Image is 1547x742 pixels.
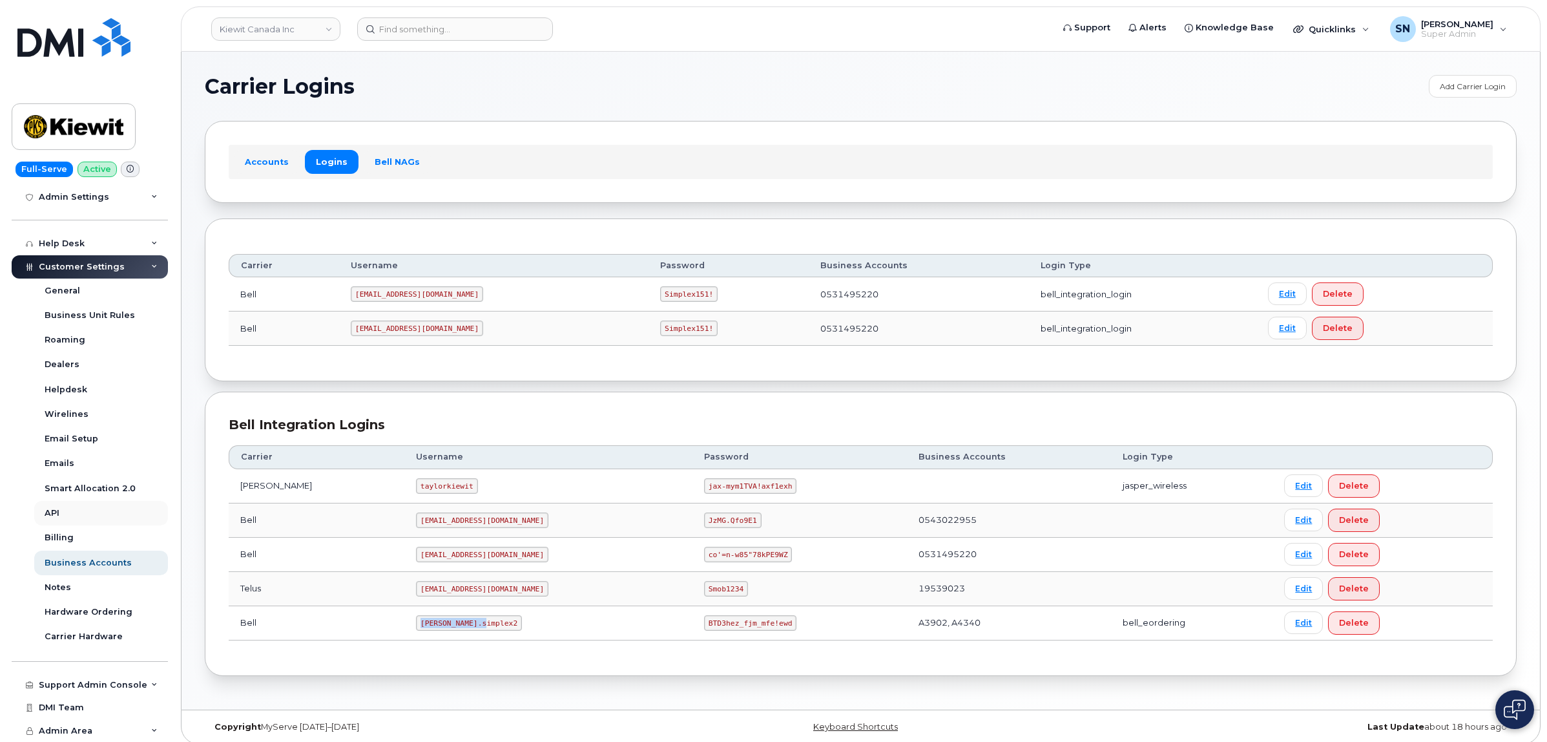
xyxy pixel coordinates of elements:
[364,150,431,173] a: Bell NAGs
[404,445,692,469] th: Username
[813,722,898,732] a: Keyboard Shortcuts
[305,150,358,173] a: Logins
[1284,543,1323,566] a: Edit
[1284,577,1323,600] a: Edit
[416,513,548,528] code: [EMAIL_ADDRESS][DOMAIN_NAME]
[234,150,300,173] a: Accounts
[649,254,809,277] th: Password
[1312,317,1364,340] button: Delete
[339,254,649,277] th: Username
[1367,722,1424,732] strong: Last Update
[907,445,1112,469] th: Business Accounts
[205,722,642,732] div: MyServe [DATE]–[DATE]
[1029,254,1256,277] th: Login Type
[1339,480,1369,492] span: Delete
[416,478,477,494] code: taylorkiewit
[704,547,792,562] code: co'=n-w85"78kPE9WZ
[1312,282,1364,306] button: Delete
[907,538,1112,572] td: 0531495220
[1339,582,1369,595] span: Delete
[351,286,483,302] code: [EMAIL_ADDRESS][DOMAIN_NAME]
[1111,445,1272,469] th: Login Type
[660,321,718,336] code: Simplex151!
[1429,75,1517,98] a: Add Carrier Login
[1111,469,1272,503] td: jasper_wireless
[1029,277,1256,312] td: bell_integration_login
[205,77,355,96] span: Carrier Logins
[229,572,404,606] td: Telus
[1029,312,1256,346] td: bell_integration_login
[1339,548,1369,560] span: Delete
[1284,611,1323,634] a: Edit
[229,312,339,346] td: Bell
[1323,322,1353,334] span: Delete
[704,581,748,597] code: Smob1234
[660,286,718,302] code: Simplex151!
[1328,577,1380,600] button: Delete
[704,513,762,528] code: JzMG.Qfo9E1
[692,445,907,469] th: Password
[704,478,796,494] code: jax-mym1TVA!axf1exh
[1284,474,1323,497] a: Edit
[809,277,1028,312] td: 0531495220
[809,312,1028,346] td: 0531495220
[1268,282,1307,305] a: Edit
[229,277,339,312] td: Bell
[1328,474,1380,498] button: Delete
[907,503,1112,538] td: 0543022955
[229,254,339,277] th: Carrier
[229,416,1493,434] div: Bell Integration Logins
[1079,722,1517,732] div: about 18 hours ago
[1111,606,1272,641] td: bell_eordering
[809,254,1028,277] th: Business Accounts
[229,445,404,469] th: Carrier
[907,606,1112,641] td: A3902, A4340
[351,321,483,336] code: [EMAIL_ADDRESS][DOMAIN_NAME]
[1284,509,1323,531] a: Edit
[1268,317,1307,339] a: Edit
[229,469,404,503] td: [PERSON_NAME]
[416,615,522,631] code: [PERSON_NAME].simplex2
[1339,514,1369,526] span: Delete
[214,722,261,732] strong: Copyright
[1339,617,1369,629] span: Delete
[416,581,548,597] code: [EMAIL_ADDRESS][DOMAIN_NAME]
[704,615,796,631] code: BTD3hez_fjm_mfe!ewd
[1328,611,1380,635] button: Delete
[1328,543,1380,566] button: Delete
[229,503,404,538] td: Bell
[1504,699,1526,720] img: Open chat
[229,606,404,641] td: Bell
[1323,288,1353,300] span: Delete
[907,572,1112,606] td: 19539023
[229,538,404,572] td: Bell
[1328,509,1380,532] button: Delete
[416,547,548,562] code: [EMAIL_ADDRESS][DOMAIN_NAME]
